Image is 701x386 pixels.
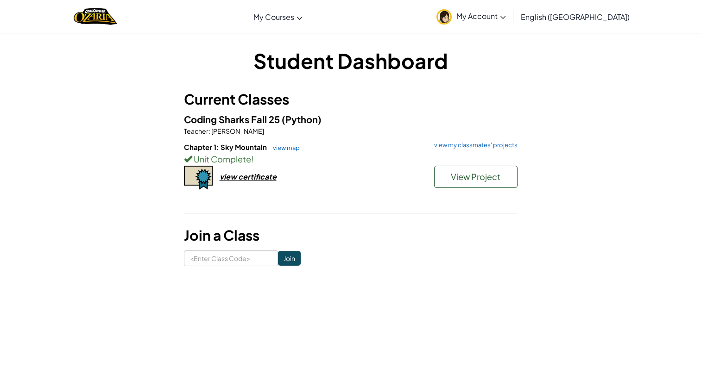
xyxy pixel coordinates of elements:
[184,127,208,135] span: Teacher
[249,4,307,29] a: My Courses
[74,7,117,26] img: Home
[184,166,213,190] img: certificate-icon.png
[184,113,282,125] span: Coding Sharks Fall 25
[184,143,268,151] span: Chapter 1: Sky Mountain
[521,12,630,22] span: English ([GEOGRAPHIC_DATA])
[208,127,210,135] span: :
[253,12,294,22] span: My Courses
[184,172,277,181] a: view certificate
[74,7,117,26] a: Ozaria by CodeCombat logo
[184,250,278,266] input: <Enter Class Code>
[184,89,518,110] h3: Current Classes
[184,225,518,246] h3: Join a Class
[268,144,300,151] a: view map
[220,172,277,181] div: view certificate
[436,9,452,25] img: avatar
[432,2,511,31] a: My Account
[282,113,322,125] span: (Python)
[434,166,518,188] button: View Project
[184,46,518,75] h1: Student Dashboard
[429,142,518,148] a: view my classmates' projects
[251,154,253,164] span: !
[451,171,500,182] span: View Project
[278,251,301,266] input: Join
[456,11,506,21] span: My Account
[516,4,634,29] a: English ([GEOGRAPHIC_DATA])
[192,154,251,164] span: Unit Complete
[210,127,264,135] span: [PERSON_NAME]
